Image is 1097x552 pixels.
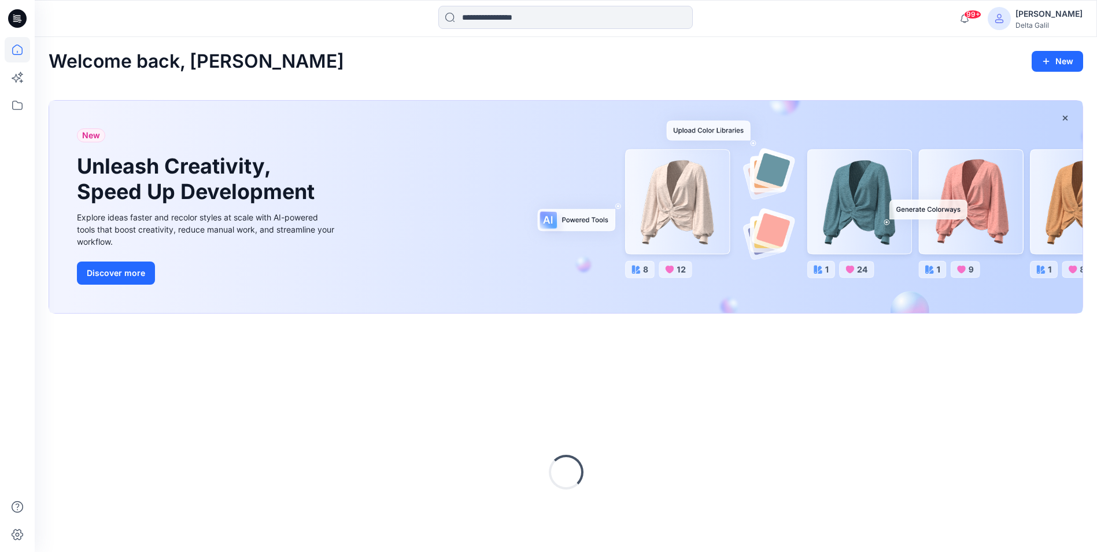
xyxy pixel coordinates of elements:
[995,14,1004,23] svg: avatar
[77,154,320,204] h1: Unleash Creativity, Speed Up Development
[49,51,344,72] h2: Welcome back, [PERSON_NAME]
[1032,51,1083,72] button: New
[77,211,337,248] div: Explore ideas faster and recolor styles at scale with AI-powered tools that boost creativity, red...
[82,128,100,142] span: New
[77,262,337,285] a: Discover more
[964,10,981,19] span: 99+
[1015,7,1083,21] div: [PERSON_NAME]
[77,262,155,285] button: Discover more
[1015,21,1083,30] div: Delta Galil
